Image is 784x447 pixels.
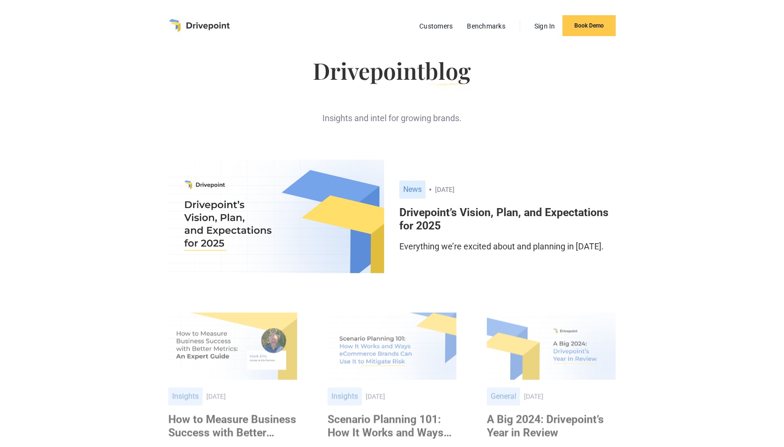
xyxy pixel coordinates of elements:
[425,55,471,86] span: blog
[562,15,616,36] a: Book Demo
[168,59,616,82] h1: Drivepoint
[487,312,616,380] img: A Big 2024: Drivepoint’s Year in Review
[530,20,560,32] a: Sign In
[487,388,520,406] div: General
[415,20,457,32] a: Customers
[462,20,510,32] a: Benchmarks
[328,388,362,406] div: Insights
[366,392,456,400] div: [DATE]
[399,181,426,199] div: News
[399,206,616,232] h6: Drivepoint’s Vision, Plan, and Expectations for 2025
[399,240,616,252] p: Everything we’re excited about and planning in [DATE].
[168,97,616,124] div: Insights and intel for growing brands.
[524,392,616,400] div: [DATE]
[435,186,616,194] div: [DATE]
[206,392,297,400] div: [DATE]
[168,312,297,380] img: How to Measure Business Success with Better Metrics: An Expert Guide
[399,181,616,252] a: News[DATE]Drivepoint’s Vision, Plan, and Expectations for 2025Everything we’re excited about and ...
[168,388,203,406] div: Insights
[328,413,456,439] h6: Scenario Planning 101: How It Works and Ways eCommerce Brands Can Use It to Mitigate Risk
[328,312,456,380] img: Scenario Planning 101: How It Works and Ways eCommerce Brands Can Use It to Mitigate Risk
[487,413,616,439] h6: A Big 2024: Drivepoint’s Year in Review
[169,19,230,32] a: home
[168,413,297,439] h6: How to Measure Business Success with Better Metrics: An Expert Guide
